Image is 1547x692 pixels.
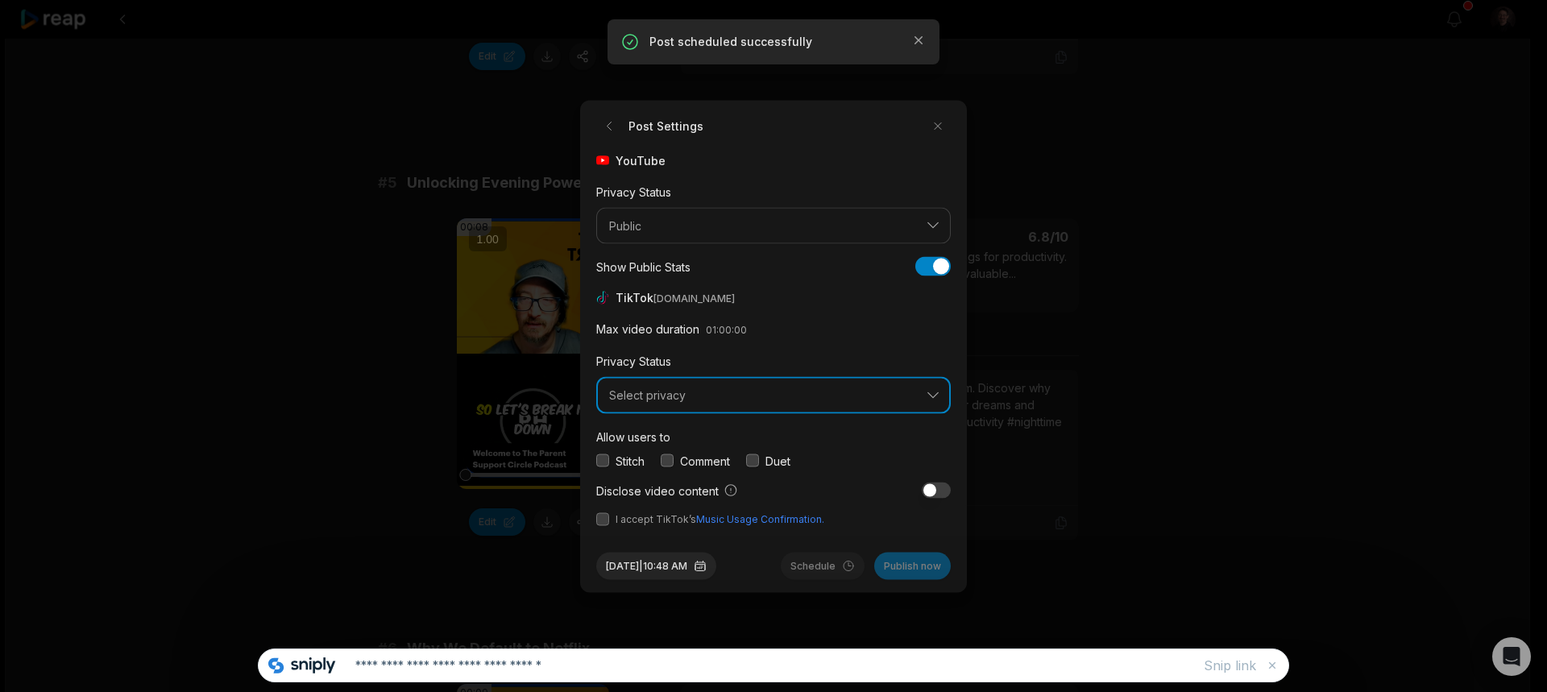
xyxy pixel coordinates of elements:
[680,452,730,469] label: Comment
[765,452,790,469] label: Duet
[44,93,56,106] img: tab_domain_overview_orange.svg
[26,42,39,55] img: website_grey.svg
[874,552,951,579] button: Publish now
[26,26,39,39] img: logo_orange.svg
[696,512,824,524] a: Music Usage Confirmation.
[616,452,645,469] label: Stitch
[596,552,716,579] button: [DATE]|10:48 AM
[706,324,747,336] span: 01:00:00
[596,354,671,368] label: Privacy Status
[42,42,177,55] div: Domain: [DOMAIN_NAME]
[596,207,951,244] button: Public
[653,292,735,305] span: [DOMAIN_NAME]
[649,34,898,50] p: Post scheduled successfully
[596,322,699,336] label: Max video duration
[609,388,915,403] span: Select privacy
[616,289,738,306] span: TikTok
[45,26,79,39] div: v 4.0.25
[609,218,915,233] span: Public
[61,95,144,106] div: Domain Overview
[160,93,173,106] img: tab_keywords_by_traffic_grey.svg
[178,95,272,106] div: Keywords by Traffic
[781,552,865,579] button: Schedule
[596,184,671,198] label: Privacy Status
[596,377,951,414] button: Select privacy
[596,113,703,139] h2: Post Settings
[616,151,666,168] span: YouTube
[596,482,738,499] label: Disclose video content
[596,258,691,275] div: Show Public Stats
[616,512,824,526] span: I accept TikTok’s
[596,429,670,443] label: Allow users to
